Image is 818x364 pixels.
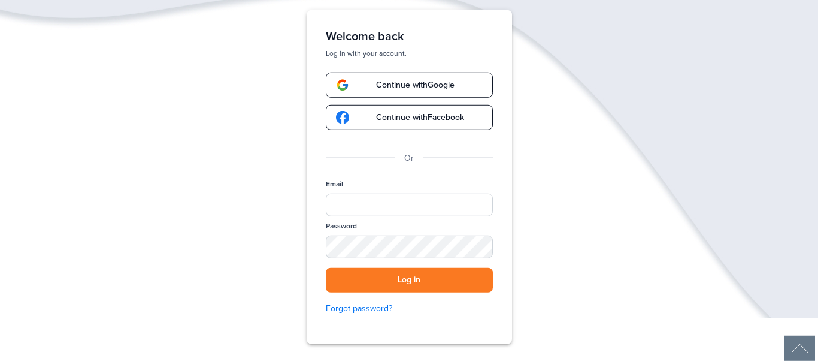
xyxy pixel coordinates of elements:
p: Or [404,152,414,165]
label: Password [326,221,357,231]
h1: Welcome back [326,29,493,44]
input: Password [326,236,493,258]
img: google-logo [336,111,349,124]
label: Email [326,179,343,189]
img: Back to Top [784,336,815,361]
input: Email [326,194,493,216]
button: Log in [326,268,493,293]
a: Forgot password? [326,302,493,315]
span: Continue with Facebook [364,113,464,122]
a: google-logoContinue withGoogle [326,73,493,98]
a: google-logoContinue withFacebook [326,105,493,130]
p: Log in with your account. [326,49,493,58]
div: Scroll Back to Top [784,336,815,361]
span: Continue with Google [364,81,455,89]
img: google-logo [336,79,349,92]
